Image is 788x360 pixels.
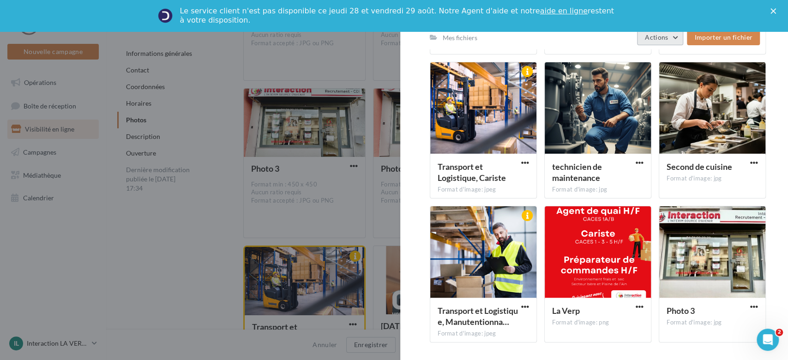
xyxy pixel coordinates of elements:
[757,329,779,351] iframe: Intercom live chat
[667,174,758,183] div: Format d'image: jpg
[770,8,780,14] div: Fermer
[667,306,695,316] span: Photo 3
[438,162,506,183] span: Transport et Logistique, Cariste
[443,33,477,42] div: Mes fichiers
[667,162,732,172] span: Second de cuisine
[687,30,760,45] button: Importer un fichier
[158,8,173,23] img: Profile image for Service-Client
[645,33,668,41] span: Actions
[438,330,529,338] div: Format d'image: jpeg
[552,162,602,183] span: technicien de maintenance
[694,33,752,41] span: Importer un fichier
[637,30,683,45] button: Actions
[552,186,644,194] div: Format d'image: jpg
[776,329,783,336] span: 2
[540,6,587,15] a: aide en ligne
[438,186,529,194] div: Format d'image: jpeg
[552,306,580,316] span: La Verp
[667,318,758,327] div: Format d'image: jpg
[438,306,518,327] span: Transport et Logistique, Manutentionnaire
[180,6,616,25] div: Le service client n'est pas disponible ce jeudi 28 et vendredi 29 août. Notre Agent d'aide et not...
[552,318,644,327] div: Format d'image: png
